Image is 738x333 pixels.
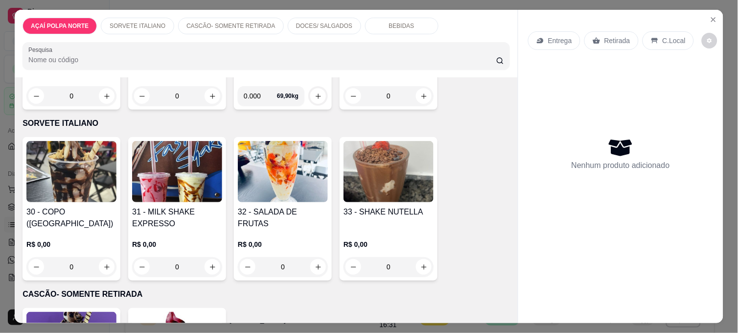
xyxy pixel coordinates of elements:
[706,12,721,27] button: Close
[310,88,326,104] button: increase-product-quantity
[23,118,510,129] p: SORVETE ITALIANO
[28,46,56,54] label: Pesquisa
[26,239,116,249] p: R$ 0,00
[186,22,275,30] p: CASCÃO- SOMENTE RETIRADA
[26,141,116,202] img: product-image
[110,22,165,30] p: SORVETE ITALIANO
[416,88,432,104] button: increase-product-quantity
[132,239,222,249] p: R$ 0,00
[132,206,222,230] h4: 31 - MILK SHAKE EXPRESSO
[702,33,717,48] button: decrease-product-quantity
[344,141,434,202] img: product-image
[238,239,328,249] p: R$ 0,00
[344,206,434,218] h4: 33 - SHAKE NUTELLA
[28,55,496,65] input: Pesquisa
[31,22,89,30] p: AÇAÍ POLPA NORTE
[663,36,686,46] p: C.Local
[572,160,670,171] p: Nenhum produto adicionado
[346,88,361,104] button: decrease-product-quantity
[238,141,328,202] img: product-image
[238,206,328,230] h4: 32 - SALADA DE FRUTAS
[344,239,434,249] p: R$ 0,00
[26,206,116,230] h4: 30 - COPO ([GEOGRAPHIC_DATA])
[296,22,352,30] p: DOCES/ SALGADOS
[132,141,222,202] img: product-image
[389,22,415,30] p: BEBIDAS
[244,86,277,106] input: 0.00
[23,288,510,300] p: CASCÃO- SOMENTE RETIRADA
[604,36,630,46] p: Retirada
[548,36,572,46] p: Entrega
